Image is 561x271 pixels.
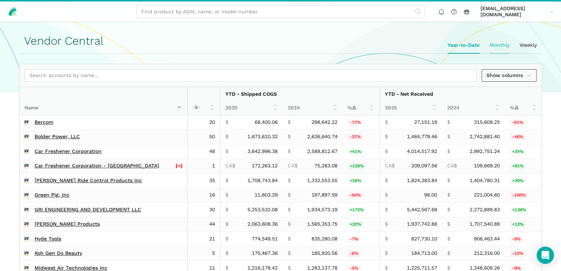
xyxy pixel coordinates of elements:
span: $ [447,119,450,126]
span: $ [385,250,388,257]
span: 1,332,553.55 [307,177,337,184]
span: -46% [510,134,525,140]
span: 774,549.51 [252,236,278,242]
span: 212,316.00 [474,250,500,257]
td: -8.69% [505,232,542,247]
span: 75,283.08 [314,163,337,169]
td: -91.40% [505,115,542,130]
span: CA$ [225,163,235,169]
span: 298,642.22 [311,119,337,126]
ui-tab: Year-to-Date [443,37,485,54]
td: -99.96% [505,188,542,203]
td: 90.66% [505,159,542,173]
span: CA$ [447,163,457,169]
span: 27,151.19 [414,119,437,126]
a: [EMAIL_ADDRESS][DOMAIN_NAME] [478,4,556,19]
span: 2,742,881.40 [470,134,500,140]
span: $ [447,177,450,184]
th: 2024: activate to sort column ascending [283,101,342,115]
th: 2025: activate to sort column ascending [220,101,283,115]
span: 185,920.56 [311,250,337,257]
span: $ [385,207,388,213]
span: CA$ [385,163,395,169]
input: Search accounts by name... [24,69,476,82]
span: +28% [347,178,363,184]
a: Bercom [35,119,53,126]
a: Hyde Tools [35,236,61,242]
td: 48 [187,144,220,159]
span: $ [288,134,291,140]
span: +172% [347,207,365,213]
span: $ [225,134,228,140]
span: $ [385,192,388,198]
a: Car Freshener Corporation [35,148,102,155]
span: +41% [347,149,363,155]
span: $ [385,119,388,126]
span: 68,400.06 [255,119,278,126]
span: 2,636,640.74 [307,134,337,140]
span: -37% [347,134,363,140]
span: +30% [510,178,525,184]
td: -13.00% [505,246,542,261]
span: 2,063,608.36 [247,221,278,227]
td: -36.52% [342,130,380,144]
th: Name : activate to sort column descending [19,87,187,115]
span: 5,442,567.69 [407,207,437,213]
span: 827,730.10 [411,236,437,242]
span: 1,708,743.84 [247,177,278,184]
span: -6% [347,250,360,257]
span: 98.00 [424,192,437,198]
th: %Δ: activate to sort column ascending [505,101,542,115]
th: : activate to sort column ascending [187,87,220,115]
span: 175,467.36 [252,250,278,257]
a: Show columns [481,69,537,82]
td: 128.82% [342,159,380,173]
span: 11,603.29 [255,192,278,198]
span: CA$ [288,163,297,169]
span: $ [288,148,291,155]
a: Green Pig, Inc [35,192,69,198]
td: 29.87% [505,173,542,188]
span: +34% [510,149,525,155]
span: 1,824,383.84 [407,177,437,184]
span: -13% [510,250,525,257]
a: GRI ENGINEERING AND DEVELOPMENT LLC [35,207,141,213]
span: -77% [347,119,363,126]
span: 172,263.12 [252,163,278,169]
td: 34.14% [505,144,542,159]
td: 1 [187,159,220,173]
span: $ [288,119,291,126]
td: 31.83% [342,217,380,232]
td: 13.48% [505,217,542,232]
span: $ [288,221,291,227]
span: $ [225,207,228,213]
span: $ [447,250,450,257]
span: $ [225,119,228,126]
span: $ [288,192,291,198]
span: 197,897.59 [311,192,337,198]
td: 16 [187,188,220,203]
span: +13% [510,221,525,228]
td: -94.14% [342,188,380,203]
span: $ [447,207,450,213]
span: 835,280.08 [311,236,337,242]
span: $ [225,221,228,227]
td: 171.56% [342,203,380,217]
h1: Vendor Central [24,35,537,47]
td: 44 [187,217,220,232]
span: 2,272,889.83 [470,207,500,213]
strong: YTD - Shipped COGS [225,91,277,97]
td: -5.62% [342,246,380,261]
div: Open Intercom Messenger [537,247,554,264]
td: 30 [187,203,220,217]
a: Car Freshener Corporation - [GEOGRAPHIC_DATA] [35,163,159,169]
span: Show columns [486,72,532,79]
span: 4,014,517.92 [407,148,437,155]
span: $ [447,192,450,198]
span: $ [385,177,388,184]
span: 2,588,812.67 [307,148,337,155]
span: $ [385,236,388,242]
span: $ [288,177,291,184]
span: 5,253,532.08 [247,207,278,213]
span: +32% [347,221,363,228]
